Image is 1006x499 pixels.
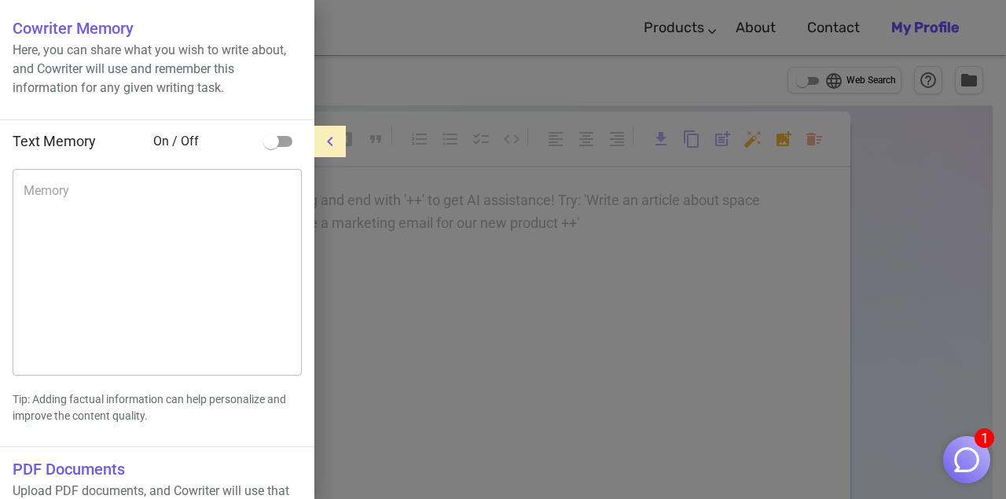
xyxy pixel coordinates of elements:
span: 1 [975,428,994,448]
span: On / Off [153,132,256,151]
p: Here, you can share what you wish to write about, and Cowriter will use and remember this informa... [13,41,302,97]
h6: PDF Documents [13,457,302,482]
h6: Cowriter Memory [13,16,302,41]
span: Text Memory [13,133,96,149]
button: menu [314,126,346,157]
img: Close chat [952,445,982,475]
p: Tip: Adding factual information can help personalize and improve the content quality. [13,391,302,424]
